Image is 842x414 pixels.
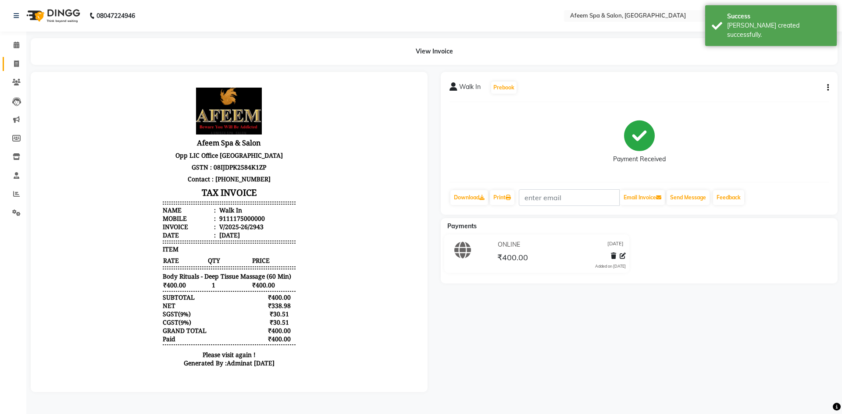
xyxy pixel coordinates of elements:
span: RATE [123,175,167,184]
span: 9% [141,230,149,237]
span: 1 [168,200,211,209]
div: SUBTOTAL [123,212,155,221]
h3: TAX INVOICE [123,104,256,120]
div: Generated By : at [DATE] [123,278,256,287]
span: CGST [123,237,139,246]
div: NET [123,221,136,229]
div: Paid [123,254,136,262]
span: ₹400.00 [123,200,167,209]
a: Download [450,190,488,205]
button: Email Invoice [620,190,665,205]
span: SGST [123,229,139,237]
p: Opp LIC Office [GEOGRAPHIC_DATA] [123,69,256,81]
div: Name [123,125,176,134]
div: GRAND TOTAL [123,246,167,254]
div: Bill created successfully. [727,21,830,39]
div: ₹400.00 [224,246,256,254]
h3: Afeem Spa & Salon [123,56,256,69]
div: V/2025-26/2943 [178,142,224,150]
div: ₹30.51 [224,237,256,246]
p: GSTN : 08IJDPK2584K1ZP [123,81,256,92]
div: Success [727,12,830,21]
span: : [175,142,176,150]
span: Payments [447,222,477,230]
p: Contact : [PHONE_NUMBER] [123,92,256,104]
button: Prebook [491,81,517,94]
div: Date [123,150,176,159]
button: Send Message [667,190,710,205]
span: : [175,125,176,134]
div: Walk In [178,125,203,134]
div: ₹400.00 [224,212,256,221]
img: file_1654346225961.jpeg [157,7,222,54]
div: ₹400.00 [224,254,256,262]
span: : [175,134,176,142]
p: Please visit again ! [123,270,256,278]
span: Admin [187,278,207,287]
div: ₹30.51 [224,229,256,237]
span: ONLINE [498,240,520,249]
span: [DATE] [607,240,624,249]
div: ( ) [123,237,152,246]
input: enter email [519,189,620,206]
div: View Invoice [31,38,838,65]
div: ( ) [123,229,151,237]
span: ₹400.00 [497,252,528,265]
span: 9% [141,238,150,246]
div: [DATE] [178,150,200,159]
span: QTY [168,175,211,184]
a: Feedback [713,190,744,205]
img: logo [22,4,82,28]
div: Invoice [123,142,176,150]
div: Added on [DATE] [595,263,626,269]
span: PRICE [212,175,256,184]
div: Payment Received [613,155,666,164]
span: : [175,150,176,159]
div: Mobile [123,134,176,142]
div: 9111175000000 [178,134,225,142]
span: ₹400.00 [212,200,256,209]
span: ITEM [123,164,139,173]
a: Print [490,190,514,205]
span: Walk In [459,82,481,95]
b: 08047224946 [96,4,135,28]
div: ₹338.98 [224,221,256,229]
span: Body Rituals - Deep Tissue Massage (60 Min) [123,191,252,200]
